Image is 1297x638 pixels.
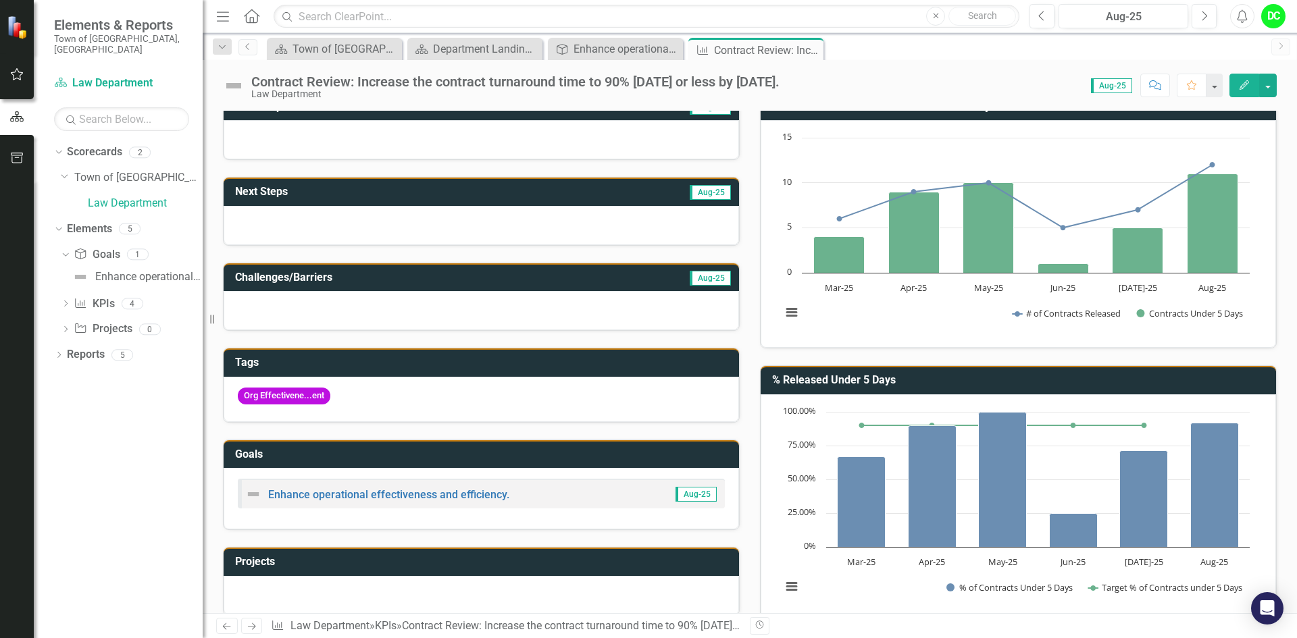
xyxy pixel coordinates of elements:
[1136,207,1141,213] path: Jul-25, 7. # of Contracts Released.
[1061,225,1066,231] path: Jun-25, 5. # of Contracts Released.
[74,170,203,186] a: Town of [GEOGRAPHIC_DATA]
[772,374,1269,386] h3: % Released Under 5 Days
[814,174,1238,273] g: Contracts Under 5 Days, series 2 of 2. Bar series with 6 bars.
[1013,307,1121,319] button: Show # of Contracts Released
[1136,307,1244,319] button: Show Contracts Under 5 Days
[1142,423,1147,428] path: Jul-25, 90. Target % of Contracts under 5 Days.
[54,76,189,91] a: Law Department
[787,220,792,232] text: 5
[411,41,539,57] a: Department Landing Page
[775,405,1256,608] svg: Interactive chart
[1251,592,1283,624] div: Open Intercom Messenger
[1059,4,1188,28] button: Aug-25
[838,412,1239,547] g: % of Contracts Under 5 Days, series 1 of 2. Bar series with 6 bars.
[67,144,122,160] a: Scorecards
[1071,423,1076,428] path: Jun-25, 90. Target % of Contracts under 5 Days.
[930,423,935,428] path: Apr-25, 90. Target % of Contracts under 5 Days.
[963,183,1014,273] path: May-25, 10. Contracts Under 5 Days.
[251,74,780,89] div: Contract Review: Increase the contract turnaround time to 90% [DATE] or less by [DATE].
[909,425,957,547] path: Apr-25, 90. % of Contracts Under 5 Days.
[968,10,997,21] span: Search
[1191,423,1239,547] path: Aug-25, 91.66666667. % of Contracts Under 5 Days.
[375,619,397,632] a: KPIs
[1188,174,1238,273] path: Aug-25, 11. Contracts Under 5 Days.
[787,265,792,277] text: 0
[775,131,1262,334] div: Chart. Highcharts interactive chart.
[235,448,732,460] h3: Goals
[111,349,133,361] div: 5
[235,101,542,113] h3: Status Update
[837,216,842,221] path: Mar-25, 6. # of Contracts Released.
[129,147,151,158] div: 2
[54,33,189,55] small: Town of [GEOGRAPHIC_DATA], [GEOGRAPHIC_DATA]
[268,488,509,501] a: Enhance operational effectiveness and efficiency.
[974,282,1003,294] text: May-25
[1049,282,1075,294] text: Jun-25
[782,176,792,188] text: 10
[139,323,161,335] div: 0
[783,404,816,417] text: 100.00%
[235,271,581,284] h3: Challenges/Barriers
[127,248,149,260] div: 1
[54,107,189,131] input: Search Below...
[74,247,120,263] a: Goals
[238,388,330,404] span: Org Effectivene...ent
[838,456,886,547] path: Mar-25, 66.66666667. % of Contracts Under 5 Days.
[1125,556,1163,568] text: [DATE]-25
[1120,450,1168,547] path: Jul-25, 71.42857143. % of Contracts Under 5 Days.
[1119,282,1157,294] text: [DATE]-25
[986,180,992,186] path: May-25, 10. # of Contracts Released.
[788,438,816,450] text: 75.00%
[690,271,731,286] span: Aug-25
[788,506,816,518] text: 25.00%
[1261,4,1286,28] button: DC
[1088,581,1244,593] button: Show Target % of Contracts under 5 Days
[122,298,143,309] div: 4
[1198,282,1226,294] text: Aug-25
[782,577,801,596] button: View chart menu, Chart
[900,282,927,294] text: Apr-25
[1050,513,1098,547] path: Jun-25, 25. % of Contracts Under 5 Days.
[814,237,865,273] path: Mar-25, 4. Contracts Under 5 Days.
[402,619,817,632] div: Contract Review: Increase the contract turnaround time to 90% [DATE] or less by [DATE].
[782,130,792,142] text: 15
[1113,228,1163,273] path: Jul-25, 5. Contracts Under 5 Days.
[788,472,816,484] text: 50.00%
[223,75,245,97] img: Not Defined
[290,619,370,632] a: Law Department
[1038,264,1089,273] path: Jun-25, 1. Contracts Under 5 Days.
[72,269,88,285] img: Not Defined
[95,271,203,283] div: Enhance operational effectiveness and efficiency.
[946,581,1074,593] button: Show % of Contracts Under 5 Days
[251,89,780,99] div: Law Department
[911,189,917,194] path: Apr-25, 9. # of Contracts Released.
[235,186,510,198] h3: Next Steps
[775,405,1262,608] div: Chart. Highcharts interactive chart.
[979,412,1027,547] path: May-25, 100. % of Contracts Under 5 Days.
[859,423,865,428] path: Mar-25, 90. Target % of Contracts under 5 Days.
[54,17,189,33] span: Elements & Reports
[1091,78,1132,93] span: Aug-25
[274,5,1019,28] input: Search ClearPoint...
[889,192,940,273] path: Apr-25, 9. Contracts Under 5 Days.
[948,7,1016,26] button: Search
[235,356,732,369] h3: Tags
[67,221,112,237] a: Elements
[847,556,875,568] text: Mar-25
[293,41,399,57] div: Town of [GEOGRAPHIC_DATA] Page
[67,347,105,363] a: Reports
[1200,556,1228,568] text: Aug-25
[859,423,1147,428] g: Target % of Contracts under 5 Days, series 2 of 2. Line with 6 data points.
[690,185,731,200] span: Aug-25
[551,41,680,57] a: Enhance operational effectiveness and efficiency.
[235,556,732,568] h3: Projects
[825,282,853,294] text: Mar-25
[270,41,399,57] a: Town of [GEOGRAPHIC_DATA] Page
[772,101,1269,113] h3: Contracts Released vs Released Under 5 Days
[119,223,141,235] div: 5
[574,41,680,57] div: Enhance operational effectiveness and efficiency.
[782,303,801,322] button: View chart menu, Chart
[676,487,717,502] span: Aug-25
[7,16,30,39] img: ClearPoint Strategy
